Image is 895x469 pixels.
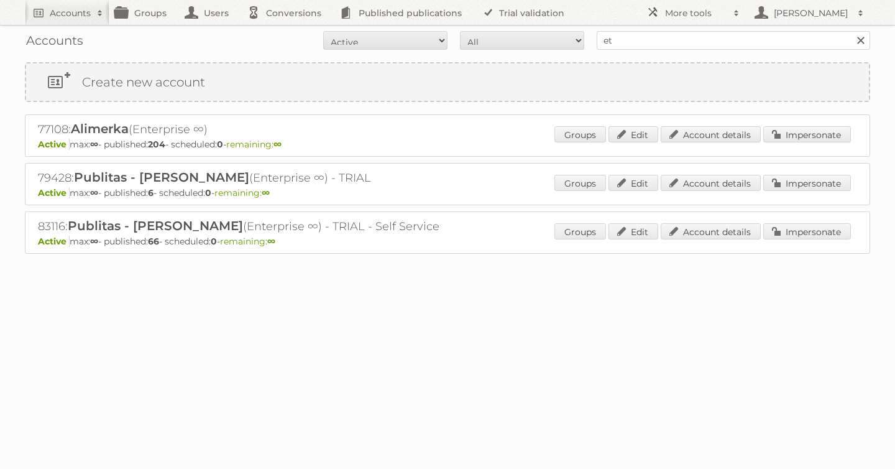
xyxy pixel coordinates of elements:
span: remaining: [226,139,282,150]
h2: 83116: (Enterprise ∞) - TRIAL - Self Service [38,218,473,234]
h2: 79428: (Enterprise ∞) - TRIAL [38,170,473,186]
strong: 6 [148,187,154,198]
a: Groups [554,223,606,239]
a: Account details [661,223,761,239]
a: Edit [608,175,658,191]
strong: ∞ [90,139,98,150]
span: remaining: [214,187,270,198]
p: max: - published: - scheduled: - [38,236,857,247]
span: Alimerka [71,121,129,136]
strong: 0 [205,187,211,198]
strong: 204 [148,139,165,150]
a: Groups [554,175,606,191]
strong: 0 [217,139,223,150]
a: Account details [661,126,761,142]
a: Impersonate [763,126,851,142]
a: Edit [608,223,658,239]
strong: 0 [211,236,217,247]
a: Impersonate [763,223,851,239]
p: max: - published: - scheduled: - [38,187,857,198]
span: Active [38,236,70,247]
a: Account details [661,175,761,191]
a: Edit [608,126,658,142]
a: Groups [554,126,606,142]
h2: [PERSON_NAME] [771,7,851,19]
a: Impersonate [763,175,851,191]
h2: 77108: (Enterprise ∞) [38,121,473,137]
span: remaining: [220,236,275,247]
strong: 66 [148,236,159,247]
p: max: - published: - scheduled: - [38,139,857,150]
strong: ∞ [273,139,282,150]
span: Publitas - [PERSON_NAME] [68,218,243,233]
span: Active [38,187,70,198]
a: Create new account [26,63,869,101]
strong: ∞ [90,187,98,198]
strong: ∞ [90,236,98,247]
strong: ∞ [262,187,270,198]
h2: More tools [665,7,727,19]
span: Publitas - [PERSON_NAME] [74,170,249,185]
h2: Accounts [50,7,91,19]
span: Active [38,139,70,150]
strong: ∞ [267,236,275,247]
